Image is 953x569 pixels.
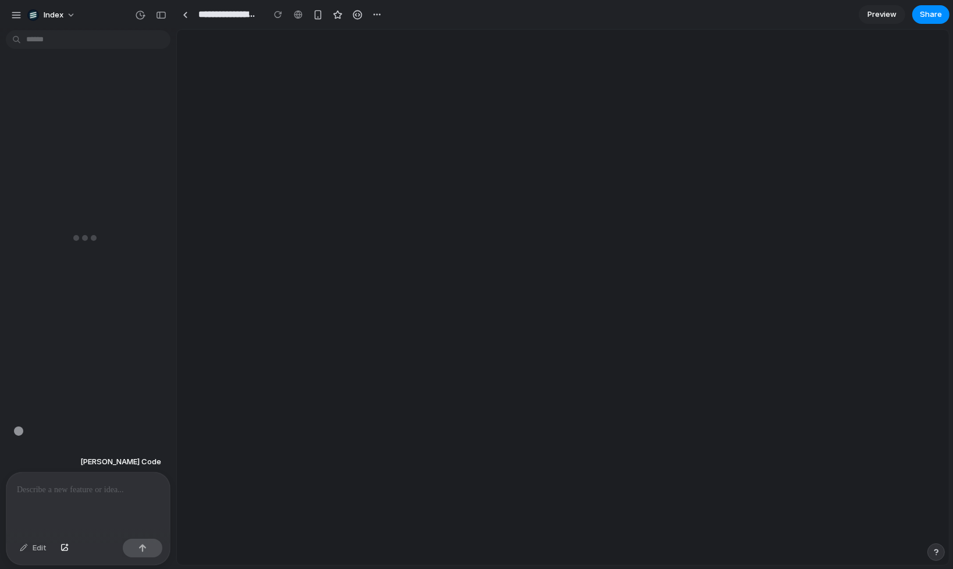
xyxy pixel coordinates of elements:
[867,9,897,20] span: Preview
[859,5,905,24] a: Preview
[80,456,161,468] span: [PERSON_NAME] Code
[920,9,942,20] span: Share
[77,451,165,472] button: [PERSON_NAME] Code
[23,6,81,24] button: Index
[912,5,950,24] button: Share
[44,9,63,21] span: Index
